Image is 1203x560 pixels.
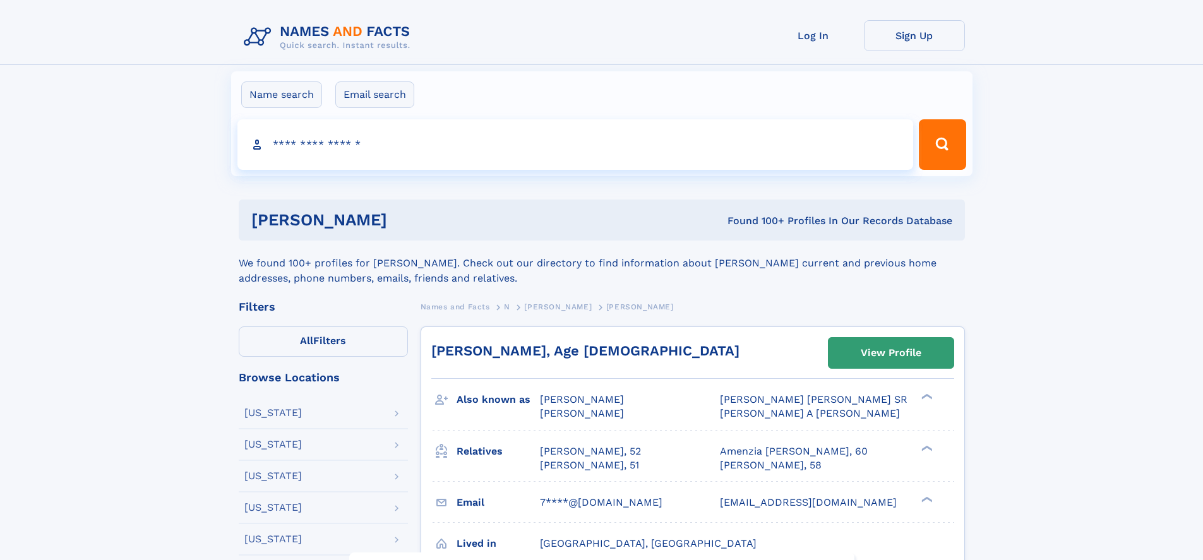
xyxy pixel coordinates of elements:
span: [PERSON_NAME] [540,393,624,405]
div: [US_STATE] [244,471,302,481]
span: [GEOGRAPHIC_DATA], [GEOGRAPHIC_DATA] [540,537,757,549]
span: [PERSON_NAME] [524,302,592,311]
div: ❯ [918,444,933,452]
h3: Also known as [457,389,540,410]
a: N [504,299,510,314]
a: Amenzia [PERSON_NAME], 60 [720,444,868,458]
div: Filters [239,301,408,313]
a: [PERSON_NAME], 51 [540,458,639,472]
div: ❯ [918,495,933,503]
a: [PERSON_NAME], Age [DEMOGRAPHIC_DATA] [431,343,739,359]
div: [US_STATE] [244,408,302,418]
div: We found 100+ profiles for [PERSON_NAME]. Check out our directory to find information about [PERS... [239,241,965,286]
span: N [504,302,510,311]
a: View Profile [829,338,954,368]
a: [PERSON_NAME], 52 [540,444,641,458]
span: [PERSON_NAME] [540,407,624,419]
div: Found 100+ Profiles In Our Records Database [557,214,952,228]
div: Browse Locations [239,372,408,383]
span: [PERSON_NAME] A [PERSON_NAME] [720,407,900,419]
label: Email search [335,81,414,108]
div: [US_STATE] [244,439,302,450]
a: Log In [763,20,864,51]
img: Logo Names and Facts [239,20,421,54]
button: Search Button [919,119,966,170]
h3: Relatives [457,441,540,462]
div: [US_STATE] [244,534,302,544]
label: Name search [241,81,322,108]
input: search input [237,119,914,170]
label: Filters [239,326,408,357]
a: Sign Up [864,20,965,51]
a: [PERSON_NAME], 58 [720,458,822,472]
span: [PERSON_NAME] [PERSON_NAME] SR [720,393,907,405]
div: View Profile [861,338,921,367]
a: Names and Facts [421,299,490,314]
span: [EMAIL_ADDRESS][DOMAIN_NAME] [720,496,897,508]
span: All [300,335,313,347]
span: [PERSON_NAME] [606,302,674,311]
a: [PERSON_NAME] [524,299,592,314]
div: ❯ [918,393,933,401]
div: [US_STATE] [244,503,302,513]
h3: Lived in [457,533,540,554]
h3: Email [457,492,540,513]
h1: [PERSON_NAME] [251,212,558,228]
